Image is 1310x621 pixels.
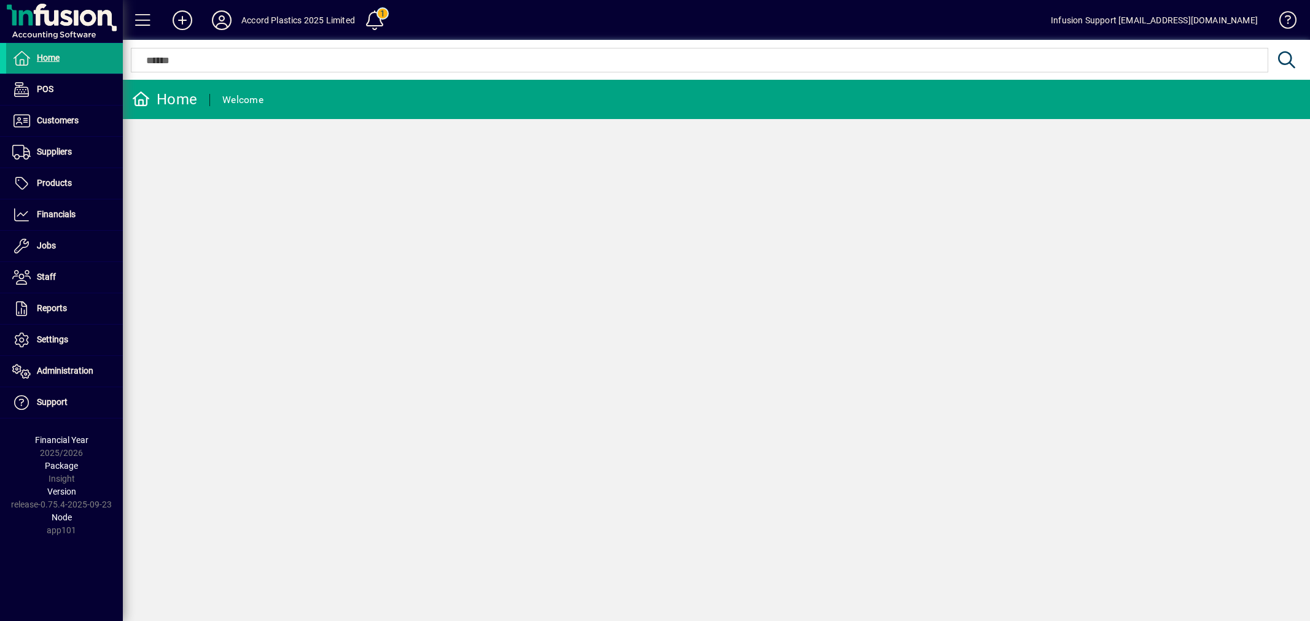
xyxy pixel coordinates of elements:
[6,387,123,418] a: Support
[37,334,68,344] span: Settings
[132,90,197,109] div: Home
[37,209,76,219] span: Financials
[202,9,241,31] button: Profile
[37,84,53,94] span: POS
[35,435,88,445] span: Financial Year
[37,397,68,407] span: Support
[6,231,123,261] a: Jobs
[37,178,72,188] span: Products
[37,303,67,313] span: Reports
[1270,2,1295,42] a: Knowledge Base
[37,366,93,376] span: Administration
[37,147,72,156] span: Suppliers
[37,241,56,250] span: Jobs
[1051,10,1258,30] div: Infusion Support [EMAIL_ADDRESS][DOMAIN_NAME]
[222,90,263,110] div: Welcome
[6,74,123,105] a: POS
[6,293,123,324] a: Reports
[6,137,123,168] a: Suppliers
[163,9,202,31] button: Add
[45,461,78,471] span: Package
[241,10,355,30] div: Accord Plastics 2025 Limited
[52,512,72,522] span: Node
[6,356,123,387] a: Administration
[6,199,123,230] a: Financials
[47,487,76,496] span: Version
[6,325,123,355] a: Settings
[37,53,60,63] span: Home
[6,262,123,293] a: Staff
[37,115,79,125] span: Customers
[6,168,123,199] a: Products
[37,272,56,282] span: Staff
[6,106,123,136] a: Customers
